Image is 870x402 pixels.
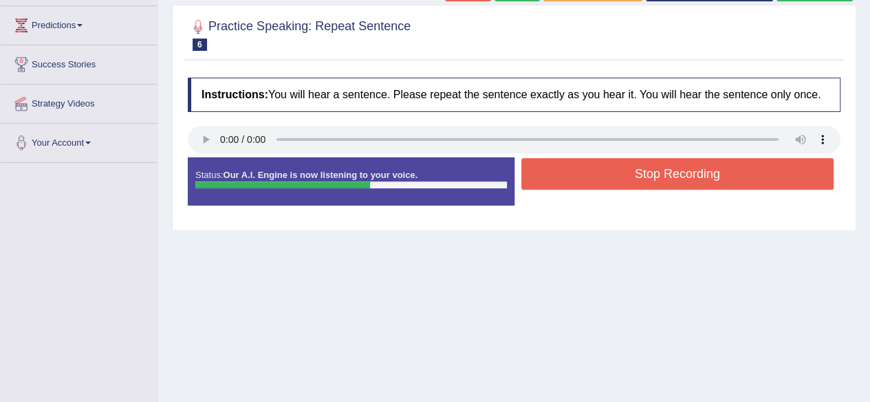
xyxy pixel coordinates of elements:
b: Instructions: [202,89,268,100]
h2: Practice Speaking: Repeat Sentence [188,16,411,51]
a: Your Account [1,124,157,158]
span: 6 [193,38,207,51]
a: Success Stories [1,45,157,80]
strong: Our A.I. Engine is now listening to your voice. [223,170,417,180]
a: Strategy Videos [1,85,157,119]
h4: You will hear a sentence. Please repeat the sentence exactly as you hear it. You will hear the se... [188,78,840,112]
a: Predictions [1,6,157,41]
div: Status: [188,157,514,205]
button: Stop Recording [521,158,834,190]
